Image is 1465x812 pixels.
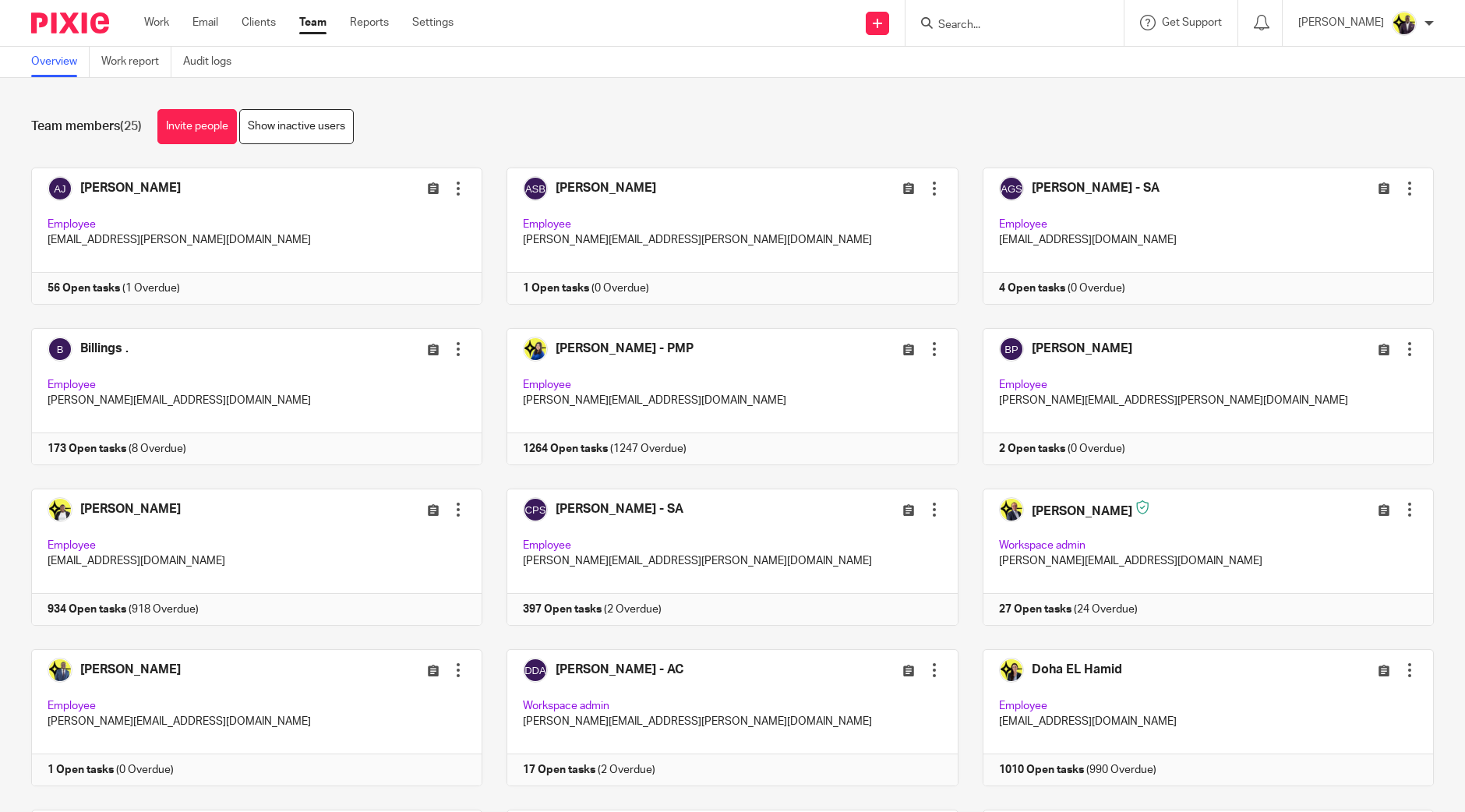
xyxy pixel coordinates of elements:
[183,47,243,77] a: Audit logs
[192,15,218,30] a: Email
[242,15,276,30] a: Clients
[31,12,109,34] img: Pixie
[1298,15,1384,30] p: [PERSON_NAME]
[101,47,171,77] a: Work report
[1392,11,1417,36] img: Yemi-Starbridge.jpg
[144,15,169,30] a: Work
[31,118,142,135] h1: Team members
[937,19,1077,33] input: Search
[157,109,237,144] a: Invite people
[31,47,90,77] a: Overview
[239,109,354,144] a: Show inactive users
[299,15,327,30] a: Team
[120,120,142,132] span: (25)
[412,15,454,30] a: Settings
[1162,17,1222,28] span: Get Support
[350,15,389,30] a: Reports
